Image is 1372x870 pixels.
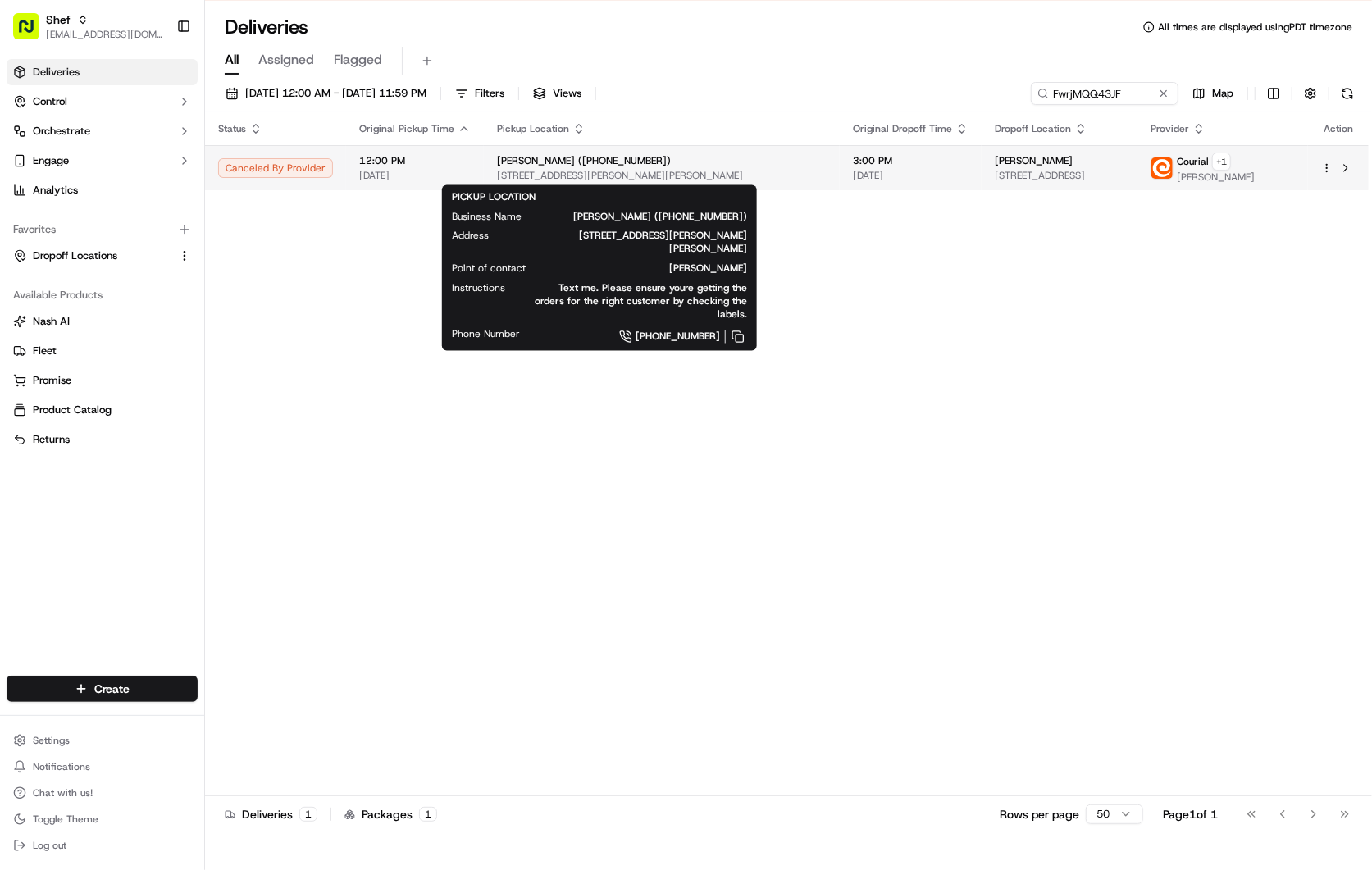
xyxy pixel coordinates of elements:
button: Returns [7,426,198,453]
a: [PHONE_NUMBER] [546,328,747,346]
span: Text me. Please ensure youre getting the orders for the right customer by checking the labels. [531,282,747,321]
span: Engage [33,153,69,168]
span: [PERSON_NAME] ([PHONE_NUMBER]) [497,154,671,167]
div: Action [1321,122,1356,135]
span: Original Pickup Time [359,122,454,135]
span: Instructions [452,282,505,295]
span: Returns [33,432,70,447]
a: 📗Knowledge Base [10,316,132,345]
span: Pickup Location [497,122,569,135]
button: [EMAIL_ADDRESS][DOMAIN_NAME] [46,28,163,41]
img: 1736555255976-a54dd68f-1ca7-489b-9aae-adbdc363a1c4 [16,157,46,186]
span: Deliveries [33,65,80,80]
div: 💻 [139,324,152,337]
div: Favorites [7,216,198,243]
button: Promise [7,367,198,394]
a: Returns [13,432,191,447]
span: Analytics [33,183,78,198]
a: Deliveries [7,59,198,85]
div: We're available if you need us! [74,173,226,186]
div: Available Products [7,282,198,308]
div: Page 1 of 1 [1163,806,1218,822]
span: Log out [33,839,66,852]
button: Map [1185,82,1241,105]
div: 📗 [16,324,30,337]
div: 1 [299,807,317,822]
div: Past conversations [16,213,110,226]
button: Toggle Theme [7,808,198,831]
button: Chat with us! [7,781,198,804]
img: Shef Support [16,239,43,265]
span: [PERSON_NAME] [552,262,747,276]
div: Packages [344,806,437,822]
span: [PHONE_NUMBER] [636,330,720,344]
p: Welcome 👋 [16,66,299,92]
span: Flagged [334,50,382,70]
span: [PERSON_NAME] ([PHONE_NUMBER]) [548,210,747,223]
span: Orchestrate [33,124,90,139]
span: Product Catalog [33,403,112,417]
span: Promise [33,373,71,388]
a: Analytics [7,177,198,203]
button: Views [526,82,589,105]
button: Control [7,89,198,115]
button: +1 [1212,153,1231,171]
span: [STREET_ADDRESS] [995,169,1124,182]
button: Orchestrate [7,118,198,144]
span: [DATE] 12:00 AM - [DATE] 11:59 PM [245,86,426,101]
button: See all [254,210,299,230]
p: Rows per page [1000,806,1079,822]
button: Notifications [7,755,198,778]
button: Shef[EMAIL_ADDRESS][DOMAIN_NAME] [7,7,170,46]
span: [STREET_ADDRESS][PERSON_NAME][PERSON_NAME] [515,230,747,256]
span: [PERSON_NAME] [995,154,1073,167]
a: Product Catalog [13,403,191,417]
span: Business Name [452,210,522,223]
span: All [225,50,239,70]
span: Dropoff Locations [33,248,117,263]
a: 💻API Documentation [132,316,270,345]
span: Dropoff Location [995,122,1071,135]
span: Knowledge Base [33,322,125,339]
button: Log out [7,834,198,857]
button: Fleet [7,338,198,364]
span: Provider [1151,122,1189,135]
input: Got a question? Start typing here... [43,106,295,123]
a: Fleet [13,344,191,358]
span: Nash AI [33,314,70,329]
a: Dropoff Locations [13,248,171,263]
span: 12:00 PM [359,154,471,167]
span: Phone Number [452,328,520,341]
button: Nash AI [7,308,198,335]
button: Shef [46,11,71,28]
span: Pylon [163,362,198,375]
span: Point of contact [452,262,526,276]
span: Settings [33,734,70,747]
span: [DATE] [359,169,471,182]
span: Create [94,681,130,697]
span: Status [218,122,246,135]
span: Views [553,86,581,101]
a: Promise [13,373,191,388]
img: couriallogo.png [1151,157,1173,179]
button: Product Catalog [7,397,198,423]
span: Filters [475,86,504,101]
span: 3:00 PM [853,154,969,167]
button: Settings [7,729,198,752]
h1: Deliveries [225,14,308,40]
span: PICKUP LOCATION [452,190,536,203]
button: Filters [448,82,512,105]
a: Nash AI [13,314,191,329]
span: Notifications [33,760,90,773]
button: Engage [7,148,198,174]
button: Refresh [1336,82,1359,105]
span: Fleet [33,344,57,358]
span: Courial [1177,155,1209,168]
span: Address [452,230,489,243]
span: Chat with us! [33,786,93,799]
img: Nash [16,16,49,49]
span: Map [1212,86,1233,101]
span: [DATE] [127,254,161,267]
